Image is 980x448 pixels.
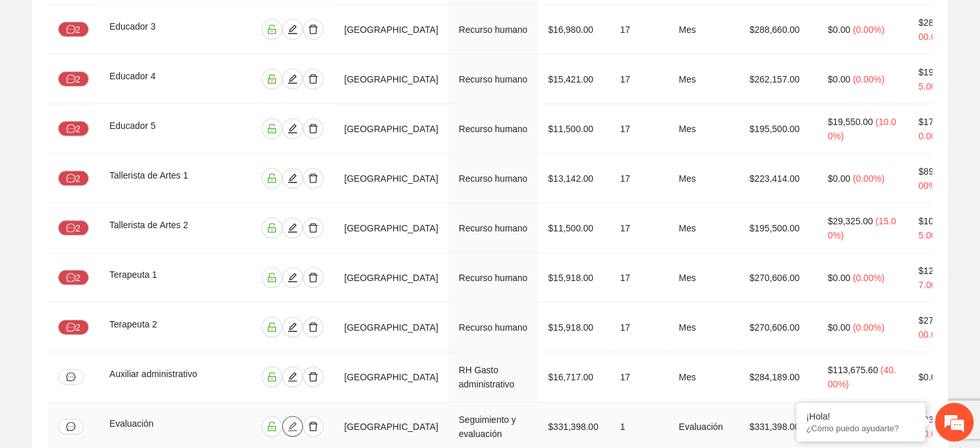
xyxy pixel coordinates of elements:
[58,270,89,286] button: message2
[828,365,878,375] span: $113,675.60
[303,74,323,84] span: delete
[262,223,282,233] span: unlock
[303,223,323,233] span: delete
[303,422,323,432] span: delete
[853,273,885,283] span: ( 0.00% )
[303,322,323,333] span: delete
[110,69,209,90] div: Educador 4
[262,268,282,288] button: unlock
[739,55,818,104] td: $262,157.00
[282,268,303,288] button: edit
[58,72,89,87] button: message2
[66,75,75,85] span: message
[66,124,75,135] span: message
[538,353,610,402] td: $16,717.00
[739,353,818,402] td: $284,189.00
[66,422,75,431] span: message
[739,5,818,55] td: $288,660.00
[262,422,282,432] span: unlock
[282,218,303,239] button: edit
[610,204,668,253] td: 17
[806,411,916,422] div: ¡Hola!
[67,66,216,83] div: Chatee con nosotros ahora
[262,24,282,35] span: unlock
[303,317,323,338] button: delete
[262,168,282,189] button: unlock
[282,19,303,40] button: edit
[668,154,739,204] td: Mes
[918,372,941,382] span: $0.00
[610,353,668,402] td: 17
[262,19,282,40] button: unlock
[448,303,538,353] td: Recurso humano
[66,224,75,234] span: message
[334,104,448,154] td: [GEOGRAPHIC_DATA]
[334,253,448,303] td: [GEOGRAPHIC_DATA]
[58,121,89,137] button: message2
[58,369,84,385] button: message
[66,323,75,333] span: message
[853,24,885,35] span: ( 0.00% )
[262,69,282,90] button: unlock
[610,104,668,154] td: 17
[283,24,302,35] span: edit
[303,119,323,139] button: delete
[918,315,968,326] span: $270,606.00
[110,19,209,40] div: Educador 3
[283,223,302,233] span: edit
[610,55,668,104] td: 17
[668,253,739,303] td: Mes
[918,266,968,276] span: $127,184.82
[828,273,850,283] span: $0.00
[110,367,229,387] div: Auxiliar administrativo
[283,273,302,283] span: edit
[66,174,75,184] span: message
[739,204,818,253] td: $195,500.00
[58,171,89,186] button: message2
[538,204,610,253] td: $11,500.00
[66,373,75,382] span: message
[303,273,323,283] span: delete
[853,322,885,333] span: ( 0.00% )
[110,168,225,189] div: Tallerista de Artes 1
[668,5,739,55] td: Mes
[303,124,323,134] span: delete
[828,216,896,240] span: ( 15.00% )
[668,55,739,104] td: Mes
[262,367,282,387] button: unlock
[211,6,242,37] div: Minimizar ventana de chat en vivo
[303,268,323,288] button: delete
[334,353,448,402] td: [GEOGRAPHIC_DATA]
[806,424,916,433] p: ¿Cómo puedo ayudarte?
[262,273,282,283] span: unlock
[448,55,538,104] td: Recurso humano
[303,69,323,90] button: delete
[739,253,818,303] td: $270,606.00
[610,5,668,55] td: 17
[334,154,448,204] td: [GEOGRAPHIC_DATA]
[828,322,850,333] span: $0.00
[739,303,818,353] td: $270,606.00
[303,416,323,437] button: delete
[538,55,610,104] td: $15,421.00
[283,124,302,134] span: edit
[538,5,610,55] td: $16,980.00
[303,19,323,40] button: delete
[110,119,209,139] div: Educador 5
[918,67,968,77] span: $196,617.75
[918,17,968,28] span: $288,660.00
[918,216,968,226] span: $107,525.00
[610,303,668,353] td: 17
[668,104,739,154] td: Mes
[334,5,448,55] td: [GEOGRAPHIC_DATA]
[918,166,963,177] span: $89,365.60
[262,322,282,333] span: unlock
[303,173,323,184] span: delete
[303,218,323,239] button: delete
[262,372,282,382] span: unlock
[282,119,303,139] button: edit
[283,74,302,84] span: edit
[110,416,207,437] div: Evaluación
[828,216,873,226] span: $29,325.00
[918,117,968,127] span: $175,950.00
